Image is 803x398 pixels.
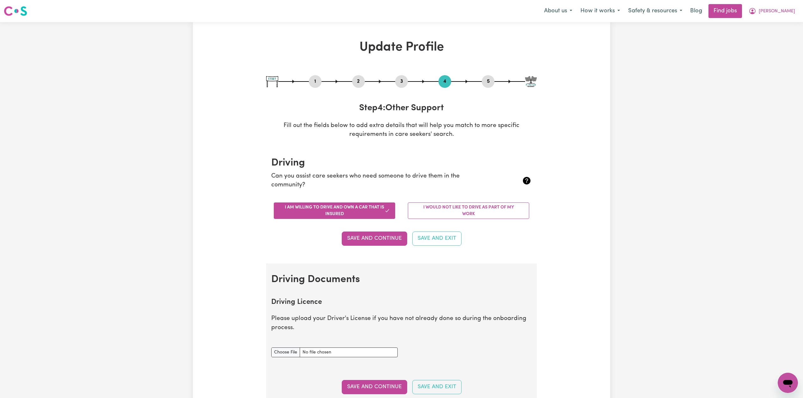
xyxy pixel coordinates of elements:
h2: Driving Documents [271,274,532,286]
a: Blog [686,4,706,18]
button: Go to step 5 [482,77,494,86]
a: Careseekers logo [4,4,27,18]
button: Save and Exit [412,380,462,394]
p: Fill out the fields below to add extra details that will help you match to more specific requirem... [266,121,537,140]
h3: Step 4 : Other Support [266,103,537,114]
button: My Account [745,4,799,18]
button: Go to step 1 [309,77,322,86]
button: Go to step 2 [352,77,365,86]
button: Go to step 3 [395,77,408,86]
span: [PERSON_NAME] [759,8,795,15]
button: Safety & resources [624,4,686,18]
button: Save and Continue [342,232,407,245]
h2: Driving [271,157,532,169]
h2: Driving Licence [271,298,532,307]
button: I am willing to drive and own a car that is insured [274,202,395,219]
p: Please upload your Driver's License if you have not already done so during the onboarding process. [271,314,532,333]
button: Save and Exit [412,232,462,245]
button: Go to step 4 [438,77,451,86]
a: Find jobs [708,4,742,18]
img: Careseekers logo [4,5,27,17]
button: Save and Continue [342,380,407,394]
button: About us [540,4,576,18]
button: How it works [576,4,624,18]
p: Can you assist care seekers who need someone to drive them in the community? [271,172,488,190]
h1: Update Profile [266,40,537,55]
iframe: Button to launch messaging window [778,373,798,393]
button: I would not like to drive as part of my work [408,202,529,219]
